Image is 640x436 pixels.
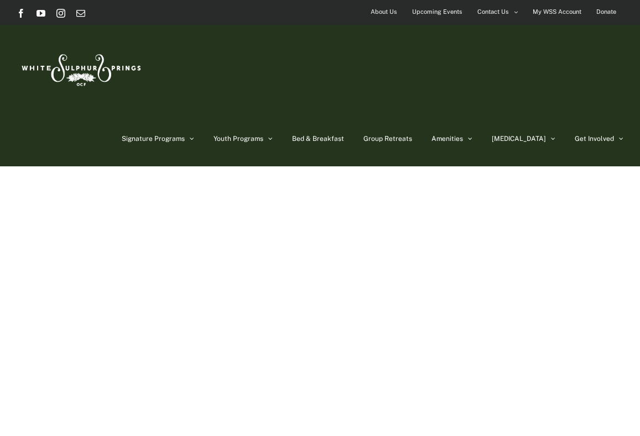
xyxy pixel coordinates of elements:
span: Contact Us [477,4,509,20]
a: Bed & Breakfast [292,111,344,166]
span: Signature Programs [122,135,185,142]
span: My WSS Account [533,4,581,20]
a: Get Involved [575,111,623,166]
span: Bed & Breakfast [292,135,344,142]
span: Youth Programs [214,135,263,142]
a: [MEDICAL_DATA] [492,111,555,166]
nav: Main Menu [122,111,623,166]
span: Upcoming Events [412,4,462,20]
a: Instagram [56,9,65,18]
a: YouTube [37,9,45,18]
a: Email [76,9,85,18]
a: Group Retreats [363,111,412,166]
a: Amenities [431,111,472,166]
a: Signature Programs [122,111,194,166]
span: Group Retreats [363,135,412,142]
span: Amenities [431,135,463,142]
span: About Us [371,4,397,20]
span: Get Involved [575,135,614,142]
a: Youth Programs [214,111,273,166]
span: Donate [596,4,616,20]
span: [MEDICAL_DATA] [492,135,546,142]
a: Facebook [17,9,25,18]
img: White Sulphur Springs Logo [17,42,144,94]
